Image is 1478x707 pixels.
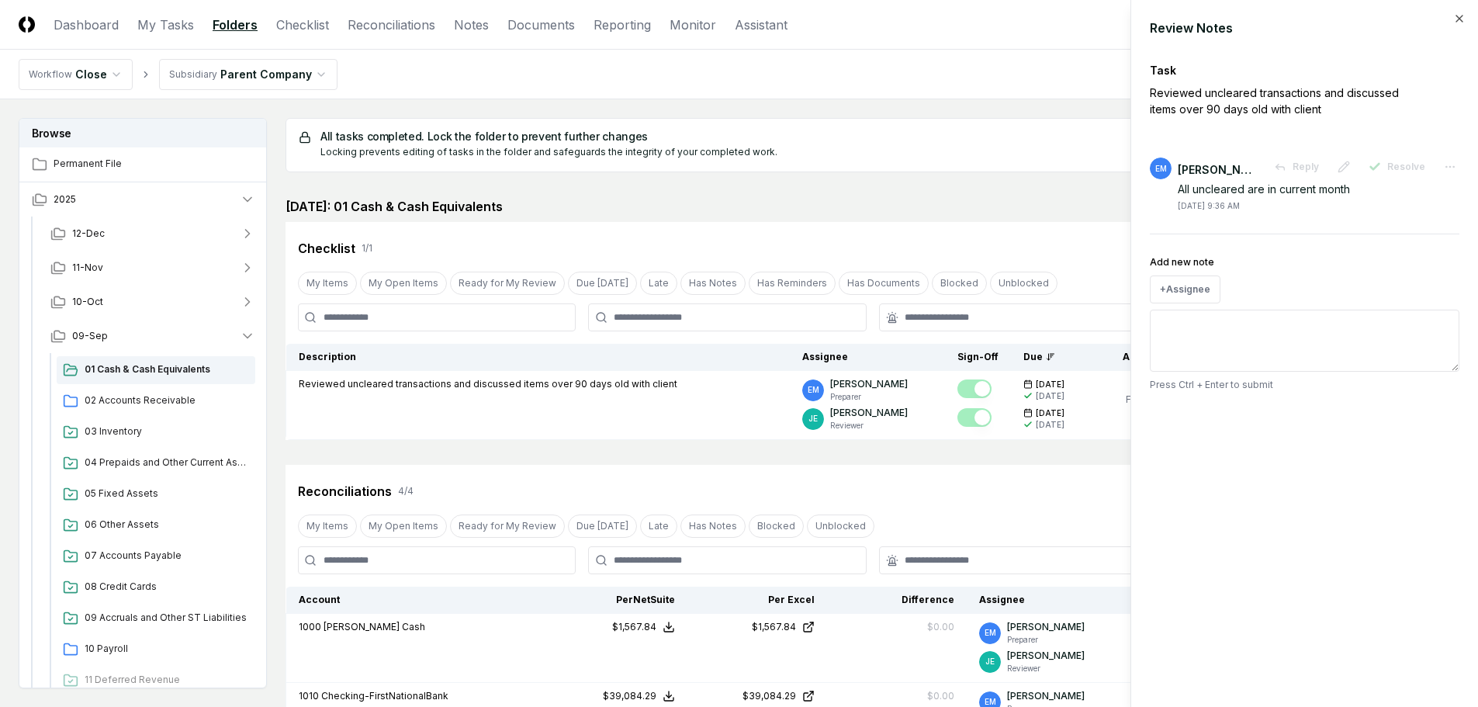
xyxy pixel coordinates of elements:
div: Review Notes [1150,19,1459,37]
button: +Assignee [1150,276,1220,303]
div: Task [1150,62,1459,78]
button: Reply [1265,153,1328,181]
button: Resolve [1359,153,1435,181]
div: All uncleared are in current month [1178,181,1459,197]
span: Resolve [1387,160,1425,174]
div: [DATE] 9:36 AM [1178,200,1240,212]
div: [PERSON_NAME] [1178,161,1255,178]
label: Add new note [1150,256,1214,268]
span: EM [1155,163,1167,175]
p: Reviewed uncleared transactions and discussed items over 90 days old with client [1150,85,1406,117]
p: Press Ctrl + Enter to submit [1150,378,1459,392]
